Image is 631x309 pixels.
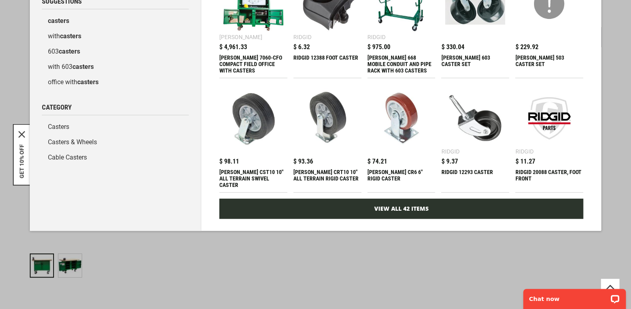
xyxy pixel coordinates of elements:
[42,13,189,29] a: casters
[293,158,313,165] span: $ 93.36
[441,169,509,188] div: RIDGID 12293 CASTER
[515,149,533,154] div: Ridgid
[42,104,72,111] span: Category
[515,84,583,192] a: RIDGID 20088 CASTER, FOOT FRONT Ridgid $ 11.27 RIDGID 20088 CASTER, FOOT FRONT
[42,29,189,44] a: withcasters
[223,88,283,148] img: GREENLEE CST10 10
[219,158,239,165] span: $ 98.11
[42,119,189,135] a: Casters
[59,48,80,55] b: casters
[219,34,262,40] div: [PERSON_NAME]
[367,84,435,192] a: GREENLEE CR6 6 $ 74.21 [PERSON_NAME] CR6 6" RIGID CASTER
[293,169,361,188] div: GREENLEE CRT10 10
[19,131,25,137] svg: close icon
[293,34,311,40] div: Ridgid
[441,158,458,165] span: $ 9.37
[42,150,189,165] a: Cable Casters
[515,54,583,74] div: GREENLEE 503 CASTER SET
[293,44,310,50] span: $ 6.32
[515,169,583,188] div: RIDGID 20088 CASTER, FOOT FRONT
[19,144,25,178] button: GET 10% OFF
[367,54,435,74] div: GREENLEE 668 MOBILE CONDUIT AND PIPE RACK WITH 603 CASTERS
[219,54,287,74] div: GREENLEE 7060-CFO COMPACT FIELD OFFICE WITH CASTERS
[519,88,579,148] img: RIDGID 20088 CASTER, FOOT FRONT
[42,135,189,150] a: Casters & Wheels
[293,54,361,74] div: RIDGID 12388 FOOT CASTER
[515,158,535,165] span: $ 11.27
[219,199,583,219] a: View All 42 Items
[293,84,361,192] a: GREENLEE CRT10 10 $ 93.36 [PERSON_NAME] CRT10 10" ALL TERRAIN RIGID CASTER
[42,75,189,90] a: office withcasters
[42,59,189,75] a: with 603casters
[297,88,357,148] img: GREENLEE CRT10 10
[219,169,287,188] div: GREENLEE CST10 10
[441,54,509,74] div: GREENLEE 603 CASTER SET
[518,284,631,309] iframe: LiveChat chat widget
[60,32,81,40] b: casters
[441,84,509,192] a: RIDGID 12293 CASTER Ridgid $ 9.37 RIDGID 12293 CASTER
[367,44,390,50] span: $ 975.00
[441,149,459,154] div: Ridgid
[48,17,69,25] b: casters
[367,169,435,188] div: GREENLEE CR6 6
[371,88,431,148] img: GREENLEE CR6 6
[515,44,538,50] span: $ 229.92
[19,131,25,137] button: Close
[219,84,287,192] a: GREENLEE CST10 10 $ 98.11 [PERSON_NAME] CST10 10" ALL TERRAIN SWIVEL CASTER
[42,44,189,59] a: 603casters
[367,158,387,165] span: $ 74.21
[445,88,505,148] img: RIDGID 12293 CASTER
[72,63,94,71] b: casters
[219,44,247,50] span: $ 4,961.33
[441,44,464,50] span: $ 330.04
[367,34,386,40] div: Ridgid
[77,78,99,86] b: casters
